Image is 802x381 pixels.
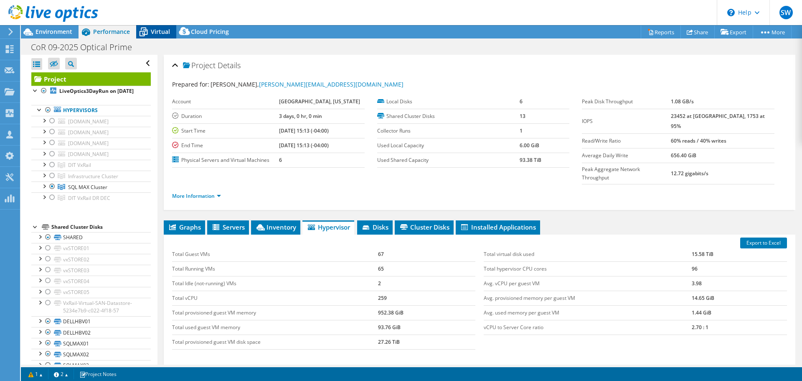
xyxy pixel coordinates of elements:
label: Shared Cluster Disks [377,112,520,120]
a: More Information [172,192,221,199]
label: Prepared for: [172,80,209,88]
td: 67 [378,247,475,262]
td: 65 [378,261,475,276]
b: [GEOGRAPHIC_DATA], [US_STATE] [279,98,360,105]
td: 15.58 TiB [692,247,787,262]
span: Performance [93,28,130,36]
a: DIT VxRail [31,160,151,171]
td: 14.65 GiB [692,291,787,305]
span: Hypervisor [307,223,350,231]
div: Shared Cluster Disks [51,222,151,232]
span: DIT VxRail [68,161,91,169]
label: Average Daily Write [582,151,671,160]
a: LiveOptics3DayRun on [DATE] [31,86,151,97]
a: vxSTORE02 [31,254,151,265]
a: [DOMAIN_NAME] [31,138,151,148]
a: vxSTORE03 [31,265,151,276]
label: Account [172,97,279,106]
label: Duration [172,112,279,120]
td: 1.44 GiB [692,305,787,320]
label: Read/Write Ratio [582,137,671,145]
a: Reports [641,26,681,38]
b: 93.38 TiB [520,156,541,164]
span: [DOMAIN_NAME] [68,140,109,147]
b: LiveOptics3DayRun on [DATE] [59,87,134,95]
td: Total provisioned guest VM disk space [172,335,378,349]
b: [DATE] 15:13 (-04:00) [279,127,329,134]
h1: CoR 09-2025 Optical Prime [27,43,145,52]
span: Disks [361,223,388,231]
a: [DOMAIN_NAME] [31,116,151,127]
a: DIT VxRail DR DEC [31,192,151,203]
td: Avg. vCPU per guest VM [484,276,692,291]
b: 13 [520,113,525,120]
label: IOPS [582,117,671,125]
span: Environment [36,28,72,36]
td: Total Guest VMs [172,247,378,262]
a: SQLMAX02 [31,349,151,360]
label: Used Shared Capacity [377,156,520,164]
td: Avg. provisioned memory per guest VM [484,291,692,305]
td: 93.76 GiB [378,320,475,335]
td: Total used guest VM memory [172,320,378,335]
span: Cluster Disks [399,223,449,231]
span: Virtual [151,28,170,36]
a: DELLHBV01 [31,316,151,327]
b: 6.00 GiB [520,142,539,149]
label: Start Time [172,127,279,135]
span: Installed Applications [460,223,536,231]
b: 1.08 GB/s [671,98,694,105]
span: DIT VxRail DR DEC [68,194,110,202]
label: Local Disks [377,97,520,106]
a: Hypervisors [31,105,151,116]
a: Project Notes [74,369,122,379]
b: 12.72 gigabits/s [671,170,708,177]
span: Details [218,60,241,70]
a: Infrastructure Cluster [31,171,151,182]
td: Total hypervisor CPU cores [484,261,692,276]
b: 3 days, 0 hr, 0 min [279,113,322,120]
span: SW [779,6,793,19]
td: Total Running VMs [172,261,378,276]
b: 656.40 GiB [671,152,696,159]
b: [DATE] 15:13 (-04:00) [279,142,329,149]
td: Avg. used memory per guest VM [484,305,692,320]
a: Project [31,72,151,86]
a: [DOMAIN_NAME] [31,149,151,160]
td: 952.38 GiB [378,305,475,320]
span: Servers [211,223,245,231]
span: [DOMAIN_NAME] [68,129,109,136]
a: SQLMAX03 [31,360,151,371]
a: Share [680,26,715,38]
b: 6 [279,156,282,164]
span: [DOMAIN_NAME] [68,151,109,158]
span: SQL MAX Cluster [68,184,107,191]
td: 2.70 : 1 [692,320,787,335]
td: Total vCPU [172,291,378,305]
td: Total Idle (not-running) VMs [172,276,378,291]
span: [PERSON_NAME], [211,80,404,88]
label: Used Local Capacity [377,141,520,150]
a: DELLHBV02 [31,327,151,338]
span: Project [183,61,216,70]
a: Export to Excel [740,238,787,248]
span: [DOMAIN_NAME] [68,118,109,125]
td: Total virtual disk used [484,247,692,262]
a: vxSTORE04 [31,276,151,286]
td: 259 [378,291,475,305]
label: End Time [172,141,279,150]
a: SHARED [31,232,151,243]
a: vxSTORE05 [31,287,151,298]
a: SQL MAX Cluster [31,182,151,192]
td: Total provisioned guest VM memory [172,305,378,320]
a: SQLMAX01 [31,338,151,349]
td: 96 [692,261,787,276]
span: Graphs [168,223,201,231]
a: [DOMAIN_NAME] [31,127,151,138]
label: Physical Servers and Virtual Machines [172,156,279,164]
a: 1 [23,369,48,379]
b: 60% reads / 40% writes [671,137,726,144]
b: 23452 at [GEOGRAPHIC_DATA], 1753 at 95% [671,113,765,130]
b: 6 [520,98,523,105]
a: vxSTORE01 [31,243,151,254]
